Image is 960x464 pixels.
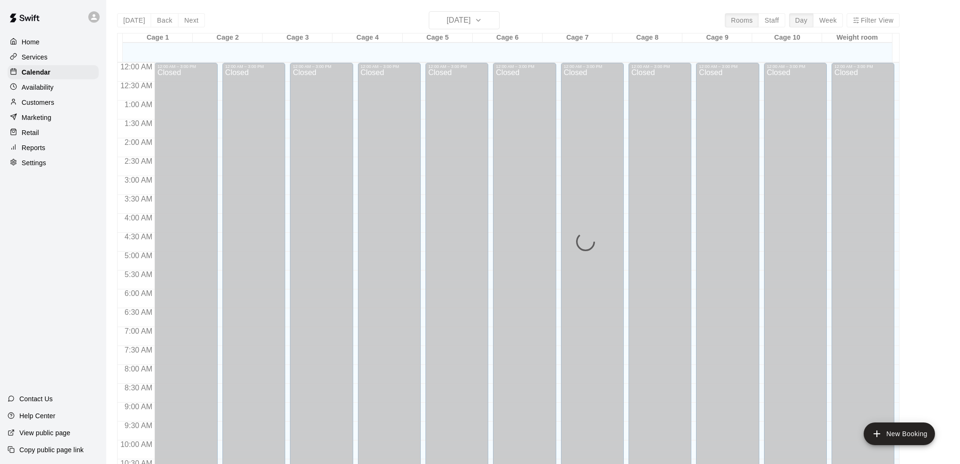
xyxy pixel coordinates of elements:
[473,34,543,42] div: Cage 6
[22,143,45,152] p: Reports
[403,34,473,42] div: Cage 5
[122,365,155,373] span: 8:00 AM
[22,52,48,62] p: Services
[122,176,155,184] span: 3:00 AM
[543,34,612,42] div: Cage 7
[752,34,822,42] div: Cage 10
[122,308,155,316] span: 6:30 AM
[22,83,54,92] p: Availability
[8,35,99,49] a: Home
[122,252,155,260] span: 5:00 AM
[631,64,688,69] div: 12:00 AM – 3:00 PM
[122,101,155,109] span: 1:00 AM
[612,34,682,42] div: Cage 8
[8,110,99,125] a: Marketing
[122,119,155,127] span: 1:30 AM
[8,141,99,155] a: Reports
[122,138,155,146] span: 2:00 AM
[682,34,752,42] div: Cage 9
[564,64,621,69] div: 12:00 AM – 3:00 PM
[8,80,99,94] a: Availability
[293,64,350,69] div: 12:00 AM – 3:00 PM
[122,270,155,278] span: 5:30 AM
[122,327,155,335] span: 7:00 AM
[22,128,39,137] p: Retail
[19,411,55,421] p: Help Center
[8,95,99,110] a: Customers
[767,64,824,69] div: 12:00 AM – 3:00 PM
[122,157,155,165] span: 2:30 AM
[19,394,53,404] p: Contact Us
[496,64,553,69] div: 12:00 AM – 3:00 PM
[428,64,485,69] div: 12:00 AM – 3:00 PM
[118,63,155,71] span: 12:00 AM
[122,384,155,392] span: 8:30 AM
[123,34,193,42] div: Cage 1
[122,422,155,430] span: 9:30 AM
[22,98,54,107] p: Customers
[193,34,263,42] div: Cage 2
[122,346,155,354] span: 7:30 AM
[19,428,70,438] p: View public page
[822,34,892,42] div: Weight room
[22,113,51,122] p: Marketing
[157,64,214,69] div: 12:00 AM – 3:00 PM
[122,214,155,222] span: 4:00 AM
[225,64,282,69] div: 12:00 AM – 3:00 PM
[122,195,155,203] span: 3:30 AM
[22,67,51,77] p: Calendar
[118,440,155,448] span: 10:00 AM
[8,126,99,140] a: Retail
[8,65,99,79] a: Calendar
[19,445,84,455] p: Copy public page link
[22,158,46,168] p: Settings
[8,50,99,64] a: Services
[361,64,418,69] div: 12:00 AM – 3:00 PM
[122,403,155,411] span: 9:00 AM
[834,64,892,69] div: 12:00 AM – 3:00 PM
[864,422,935,445] button: add
[263,34,332,42] div: Cage 3
[332,34,402,42] div: Cage 4
[699,64,756,69] div: 12:00 AM – 3:00 PM
[118,82,155,90] span: 12:30 AM
[122,233,155,241] span: 4:30 AM
[8,156,99,170] a: Settings
[122,289,155,297] span: 6:00 AM
[22,37,40,47] p: Home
